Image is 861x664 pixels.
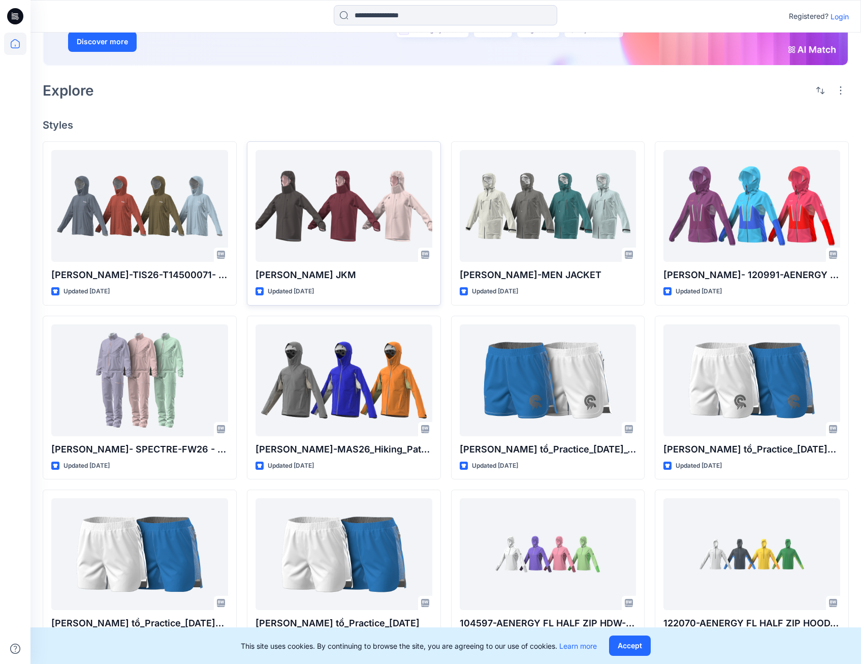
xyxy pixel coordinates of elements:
[63,286,110,297] p: Updated [DATE]
[68,32,137,52] button: Discover more
[241,641,597,651] p: This site uses cookies. By continuing to browse the site, you are agreeing to our use of cookies.
[43,82,94,99] h2: Explore
[663,616,840,630] p: 122070-AENERGY FL HALF ZIP HOODY MEN-P0
[460,442,636,457] p: [PERSON_NAME] tồ_Practice_[DATE]_v3
[51,616,228,630] p: [PERSON_NAME] tồ_Practice_[DATE]_Artworks
[51,442,228,457] p: [PERSON_NAME]- SPECTRE-FW26 - Gamma MX Jacket W ( X000010741)
[472,461,518,471] p: Updated [DATE]
[609,636,651,656] button: Accept
[663,324,840,436] a: Quang tồ_Practice_4Sep2025_Artworks v2
[460,498,636,610] a: 104597-AENERGY FL HALF ZIP HDW-P0
[663,442,840,457] p: [PERSON_NAME] tồ_Practice_[DATE]_Artworks v2
[43,119,849,131] h4: Styles
[663,268,840,282] p: [PERSON_NAME]- 120991-AENERGY PRO SO HYBRID HOODED JACKET WOMEN
[460,268,636,282] p: [PERSON_NAME]-MEN JACKET
[789,10,828,22] p: Registered?
[63,461,110,471] p: Updated [DATE]
[256,324,432,436] a: Quang Doan-MAS26_Hiking_Patrol_x_Mammut_HS_Hooded_Jacket BULK 18.9.25
[256,150,432,262] a: Phuong Nguyen - Thundershell JKM
[460,150,636,262] a: Hóa Nguyễn-MEN JACKET
[256,268,432,282] p: [PERSON_NAME] JKM
[460,616,636,630] p: 104597-AENERGY FL HALF ZIP HDW-P0
[256,498,432,610] a: Quang tồ_Practice_4Sep2025
[559,642,597,650] a: Learn more
[268,461,314,471] p: Updated [DATE]
[663,498,840,610] a: 122070-AENERGY FL HALF ZIP HOODY MEN-P0
[268,286,314,297] p: Updated [DATE]
[51,268,228,282] p: [PERSON_NAME]-TIS26-T14500071- Back Up 3L Jacket W
[256,442,432,457] p: [PERSON_NAME]-MAS26_Hiking_Patrol_x_Mammut_HS_Hooded_Jacket BULK [DATE]
[460,324,636,436] a: Quang tồ_Practice_4Sep2025_v3
[676,286,722,297] p: Updated [DATE]
[663,150,840,262] a: Mien Dang- 120991-AENERGY PRO SO HYBRID HOODED JACKET WOMEN
[256,616,432,630] p: [PERSON_NAME] tồ_Practice_[DATE]
[831,11,849,22] p: Login
[676,461,722,471] p: Updated [DATE]
[51,150,228,262] a: HOA PHAM-TIS26-T14500071- Back Up 3L Jacket W
[51,498,228,610] a: Quang tồ_Practice_4Sep2025_Artworks
[51,324,228,436] a: Duc Nguyen- SPECTRE-FW26 - Gamma MX Jacket W ( X000010741)
[472,286,518,297] p: Updated [DATE]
